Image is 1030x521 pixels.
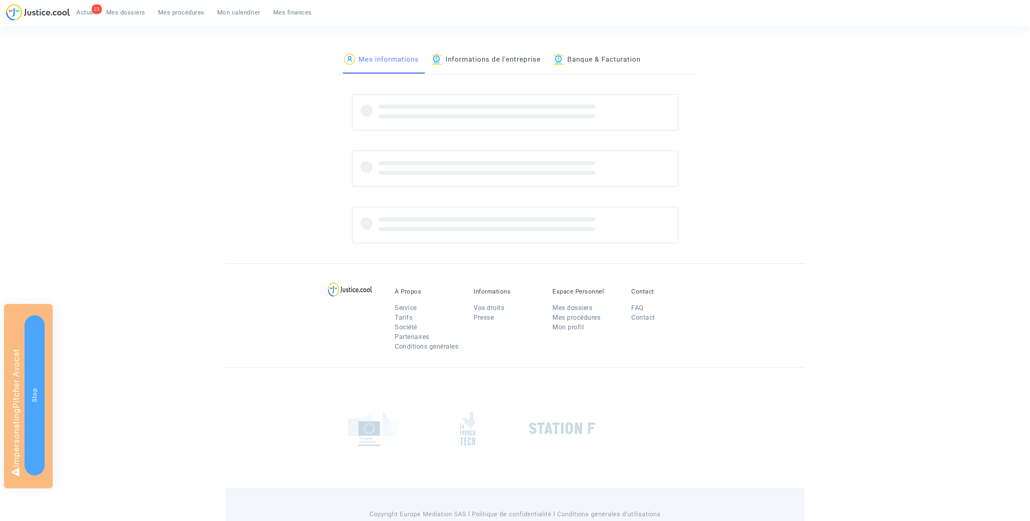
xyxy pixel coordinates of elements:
div: 23 [92,4,102,14]
a: Mes dossiers [552,304,592,312]
a: Mon profil [552,323,584,331]
a: Banque & Facturation [553,46,641,74]
a: Service [395,304,417,312]
a: Partenaires [395,333,429,341]
img: icon-banque.svg [431,54,442,65]
a: Vos droits [474,304,504,312]
a: Mes informations [344,46,419,74]
span: Mes procédures [158,9,204,16]
img: europe_commision.png [348,411,398,446]
a: Presse [474,314,494,321]
a: Société [395,323,417,331]
a: Mon calendrier [211,6,267,19]
img: stationf.png [529,422,595,434]
p: Copyright Europe Mediation SAS l Politique de confidentialité l Conditions générales d’utilisa... [332,509,698,519]
span: Mon calendrier [217,9,260,16]
span: Mes finances [273,9,312,16]
img: icon-banque.svg [553,54,564,65]
a: FAQ [631,304,644,312]
a: 23Actus [70,6,100,19]
p: Informations [474,288,540,295]
p: Contact [631,288,698,295]
img: logo-lg.svg [328,282,373,297]
p: À Propos [395,288,461,295]
button: Stop [25,315,45,476]
a: Tarifs [395,314,412,321]
span: Stop [31,388,38,402]
a: Conditions générales [395,343,458,350]
a: Informations de l'entreprise [431,46,541,74]
a: Mes procédures [552,314,600,321]
span: Mes dossiers [106,9,145,16]
span: Actus [76,9,93,16]
a: Mes dossiers [100,6,152,19]
img: jc-logo.svg [6,4,70,21]
a: Mes procédures [152,6,211,19]
a: Contact [631,314,655,321]
img: french_tech.png [460,411,475,446]
img: icon-passager.svg [344,54,355,65]
div: Impersonating [4,304,53,488]
p: Espace Personnel [552,288,619,295]
a: Mes finances [267,6,318,19]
